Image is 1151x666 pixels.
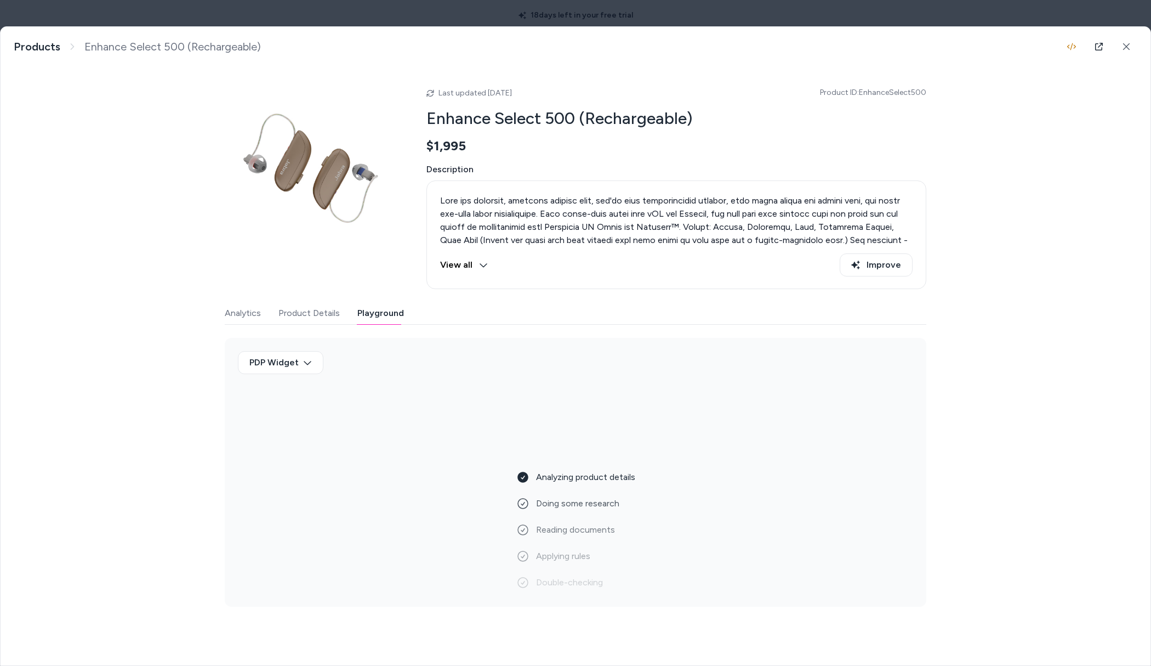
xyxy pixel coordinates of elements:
[426,108,926,129] h2: Enhance Select 500 (Rechargeable)
[278,302,340,324] button: Product Details
[357,302,404,324] button: Playground
[536,497,619,510] span: Doing some research
[536,576,603,589] span: Double-checking
[14,40,261,54] nav: breadcrumb
[536,550,590,563] span: Applying rules
[438,88,512,98] span: Last updated [DATE]
[440,253,488,276] button: View all
[225,302,261,324] button: Analytics
[536,471,635,484] span: Analyzing product details
[238,351,323,374] button: PDP Widget
[820,87,926,98] span: Product ID: EnhanceSelect500
[426,163,926,176] span: Description
[84,40,261,54] span: Enhance Select 500 (Rechargeable)
[249,356,299,369] span: PDP Widget
[536,523,615,537] span: Reading documents
[14,40,60,54] a: Products
[426,138,466,154] span: $1,995
[840,253,913,276] button: Improve
[225,80,400,255] img: sku_es500_bronze.jpg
